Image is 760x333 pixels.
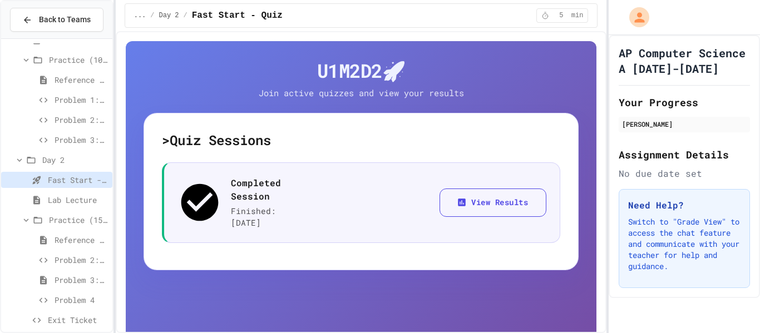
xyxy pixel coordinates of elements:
h3: Need Help? [628,198,741,212]
div: No due date set [619,167,750,180]
p: Completed Session [231,176,281,203]
span: 5 [552,11,570,20]
h2: Your Progress [619,95,750,110]
p: Switch to "Grade View" to access the chat feature and communicate with your teacher for help and ... [628,216,741,272]
button: View Results [440,188,546,217]
span: Day 2 [159,11,179,20]
h4: U1M2D2 🚀 [144,59,579,82]
h5: > Quiz Sessions [162,131,561,149]
h1: AP Computer Science A [DATE]-[DATE] [619,45,750,76]
p: Finished: [DATE] [231,205,281,229]
span: Fast Start - Quiz [192,9,283,22]
div: My Account [618,4,652,30]
span: / [184,11,187,20]
span: / [150,11,154,20]
button: Back to Teams [10,8,103,32]
div: [PERSON_NAME] [622,119,747,129]
span: min [571,11,584,20]
span: ... [134,11,146,20]
span: Back to Teams [39,14,91,26]
h2: Assignment Details [619,147,750,162]
p: Join active quizzes and view your results [236,87,486,100]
